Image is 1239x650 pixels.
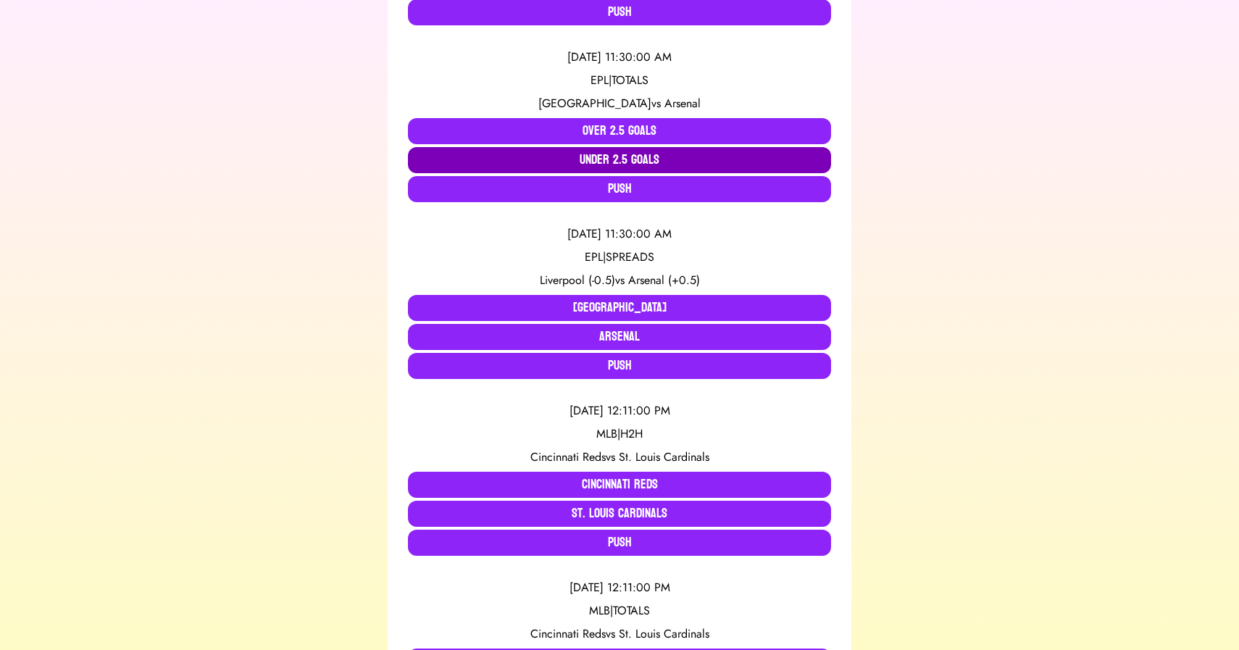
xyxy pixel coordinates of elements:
button: Under 2.5 Goals [408,147,831,173]
span: St. Louis Cardinals [619,449,709,465]
button: [GEOGRAPHIC_DATA] [408,295,831,321]
div: vs [408,625,831,643]
span: Arsenal (+0.5) [628,272,700,288]
button: Push [408,176,831,202]
div: [DATE] 11:30:00 AM [408,225,831,243]
div: [DATE] 12:11:00 PM [408,579,831,596]
div: MLB | TOTALS [408,602,831,620]
button: Cincinnati Reds [408,472,831,498]
div: vs [408,449,831,466]
div: [DATE] 11:30:00 AM [408,49,831,66]
span: Liverpool (-0.5) [540,272,615,288]
span: Cincinnati Reds [530,625,606,642]
span: Cincinnati Reds [530,449,606,465]
div: MLB | H2H [408,425,831,443]
div: vs [408,272,831,289]
div: EPL | TOTALS [408,72,831,89]
div: [DATE] 12:11:00 PM [408,402,831,420]
div: vs [408,95,831,112]
button: Push [408,530,831,556]
button: St. Louis Cardinals [408,501,831,527]
span: St. Louis Cardinals [619,625,709,642]
button: Over 2.5 Goals [408,118,831,144]
button: Arsenal [408,324,831,350]
button: Push [408,353,831,379]
span: [GEOGRAPHIC_DATA] [538,95,651,112]
span: Arsenal [664,95,701,112]
div: EPL | SPREADS [408,249,831,266]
